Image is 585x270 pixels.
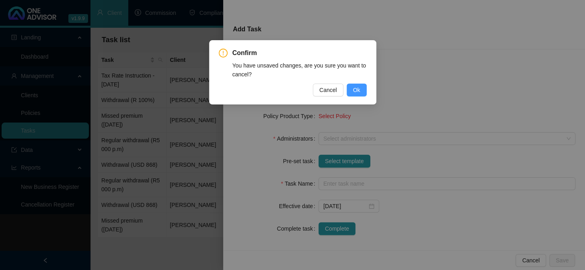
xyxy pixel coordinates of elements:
[219,49,228,57] span: exclamation-circle
[319,86,337,94] span: Cancel
[347,84,367,96] button: Ok
[313,84,343,96] button: Cancel
[353,86,360,94] span: Ok
[232,48,367,58] span: Confirm
[232,61,367,79] div: You have unsaved changes, are you sure you want to cancel?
